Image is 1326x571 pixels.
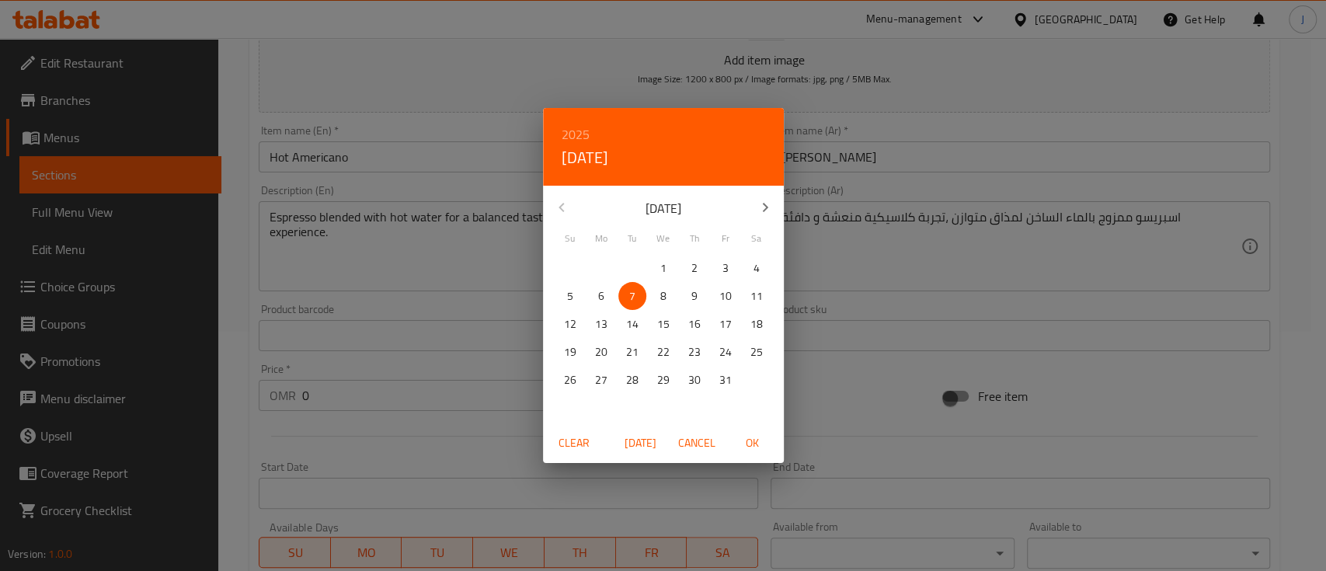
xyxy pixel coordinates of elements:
[562,124,590,145] button: 2025
[743,232,771,245] span: Sa
[598,287,604,306] p: 6
[556,310,584,338] button: 12
[728,429,778,458] button: OK
[672,429,722,458] button: Cancel
[734,433,771,453] span: OK
[743,254,771,282] button: 4
[691,259,698,278] p: 2
[649,366,677,394] button: 29
[660,287,666,306] p: 8
[556,282,584,310] button: 5
[688,343,701,362] p: 23
[618,282,646,310] button: 7
[688,315,701,334] p: 16
[712,254,740,282] button: 3
[680,254,708,282] button: 2
[556,366,584,394] button: 26
[587,232,615,245] span: Mo
[657,315,670,334] p: 15
[556,232,584,245] span: Su
[743,338,771,366] button: 25
[564,315,576,334] p: 12
[649,310,677,338] button: 15
[616,429,666,458] button: [DATE]
[743,310,771,338] button: 18
[660,259,666,278] p: 1
[719,343,732,362] p: 24
[595,315,607,334] p: 13
[595,343,607,362] p: 20
[649,282,677,310] button: 8
[564,343,576,362] p: 19
[555,433,593,453] span: Clear
[719,315,732,334] p: 17
[712,310,740,338] button: 17
[688,371,701,390] p: 30
[657,343,670,362] p: 22
[587,366,615,394] button: 27
[680,232,708,245] span: Th
[649,254,677,282] button: 1
[564,371,576,390] p: 26
[750,343,763,362] p: 25
[587,310,615,338] button: 13
[626,315,639,334] p: 14
[618,310,646,338] button: 14
[753,259,760,278] p: 4
[743,282,771,310] button: 11
[618,366,646,394] button: 28
[580,199,747,218] p: [DATE]
[750,287,763,306] p: 11
[680,338,708,366] button: 23
[722,259,729,278] p: 3
[680,310,708,338] button: 16
[622,433,660,453] span: [DATE]
[691,287,698,306] p: 9
[750,315,763,334] p: 18
[678,433,715,453] span: Cancel
[618,338,646,366] button: 21
[629,287,635,306] p: 7
[680,366,708,394] button: 30
[595,371,607,390] p: 27
[549,429,599,458] button: Clear
[626,371,639,390] p: 28
[567,287,573,306] p: 5
[712,282,740,310] button: 10
[712,366,740,394] button: 31
[649,232,677,245] span: We
[556,338,584,366] button: 19
[587,338,615,366] button: 20
[562,145,608,170] button: [DATE]
[719,371,732,390] p: 31
[657,371,670,390] p: 29
[618,232,646,245] span: Tu
[680,282,708,310] button: 9
[626,343,639,362] p: 21
[587,282,615,310] button: 6
[649,338,677,366] button: 22
[719,287,732,306] p: 10
[712,232,740,245] span: Fr
[712,338,740,366] button: 24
